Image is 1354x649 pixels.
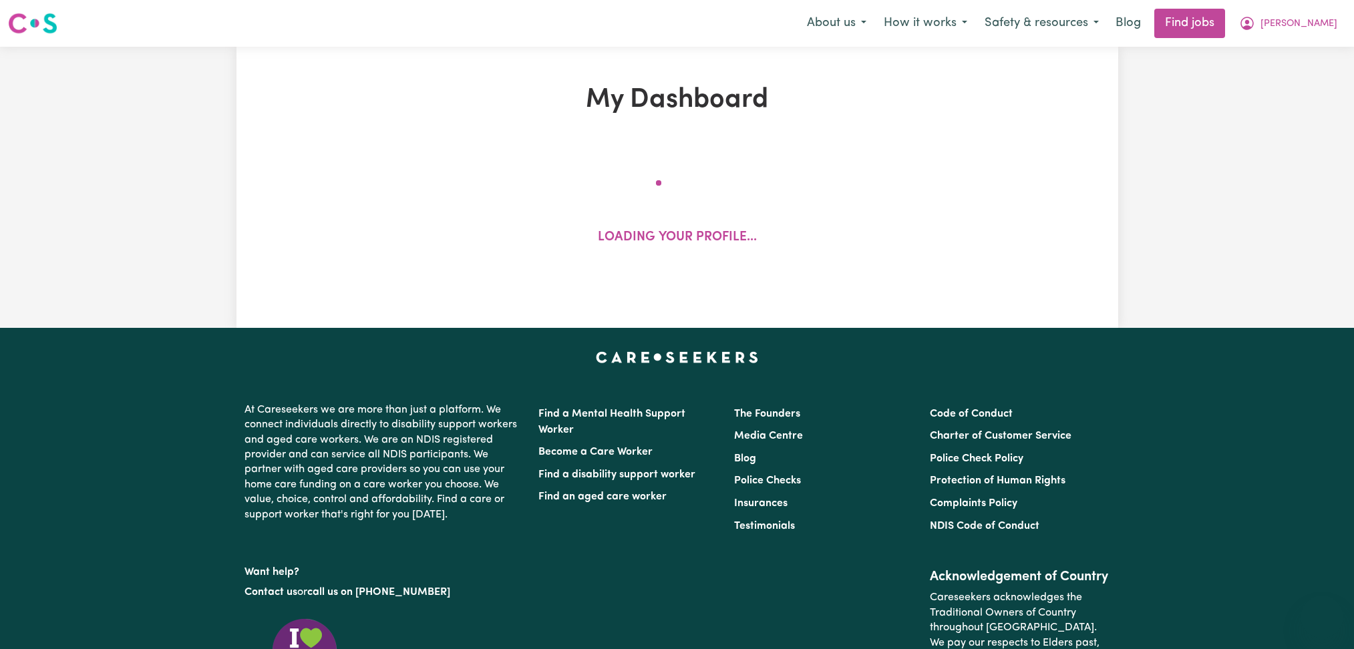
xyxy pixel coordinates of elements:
a: Contact us [244,587,297,598]
a: Careseekers home page [596,352,758,363]
a: Become a Care Worker [538,447,653,457]
h1: My Dashboard [391,84,963,116]
span: [PERSON_NAME] [1260,17,1337,31]
iframe: Button to launch messaging window [1301,596,1343,638]
a: Police Check Policy [930,453,1023,464]
a: Protection of Human Rights [930,475,1065,486]
img: Careseekers logo [8,11,57,35]
a: Find jobs [1154,9,1225,38]
button: Safety & resources [976,9,1108,37]
a: NDIS Code of Conduct [930,521,1039,531]
p: Want help? [244,560,522,580]
a: Blog [1108,9,1149,38]
a: Media Centre [734,431,803,441]
p: Loading your profile... [598,228,757,248]
a: Code of Conduct [930,409,1013,419]
a: Careseekers logo [8,8,57,39]
a: Find an aged care worker [538,491,667,502]
a: Charter of Customer Service [930,431,1071,441]
a: Complaints Policy [930,498,1017,509]
h2: Acknowledgement of Country [930,569,1110,585]
a: Testimonials [734,521,795,531]
a: call us on [PHONE_NUMBER] [307,587,450,598]
a: Police Checks [734,475,801,486]
a: Blog [734,453,756,464]
button: How it works [875,9,976,37]
button: My Account [1230,9,1346,37]
p: or [244,580,522,605]
p: At Careseekers we are more than just a platform. We connect individuals directly to disability su... [244,397,522,527]
a: Find a Mental Health Support Worker [538,409,685,435]
a: The Founders [734,409,800,419]
a: Insurances [734,498,788,509]
a: Find a disability support worker [538,469,695,480]
button: About us [798,9,875,37]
